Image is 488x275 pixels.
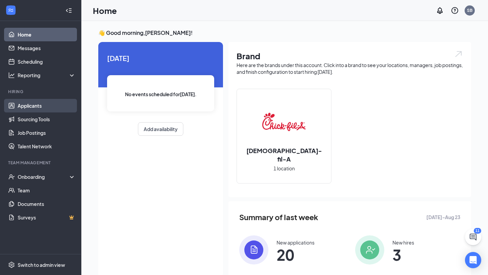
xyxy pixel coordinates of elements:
a: Documents [18,197,76,211]
span: Summary of last week [239,211,318,223]
div: Hiring [8,89,74,94]
div: Switch to admin view [18,261,65,268]
div: Onboarding [18,173,70,180]
a: SurveysCrown [18,211,76,224]
span: 3 [392,249,414,261]
h1: Brand [237,50,463,62]
a: Talent Network [18,140,76,153]
span: 1 location [273,165,295,172]
span: 20 [277,249,314,261]
svg: Notifications [436,6,444,15]
button: ChatActive [465,229,481,245]
a: Messages [18,41,76,55]
svg: WorkstreamLogo [7,7,14,14]
span: [DATE] [107,53,214,63]
svg: QuestionInfo [451,6,459,15]
div: Reporting [18,72,76,79]
svg: Collapse [65,7,72,14]
div: Here are the brands under this account. Click into a brand to see your locations, managers, job p... [237,62,463,75]
span: [DATE] - Aug 23 [426,213,460,221]
div: Team Management [8,160,74,166]
h2: [DEMOGRAPHIC_DATA]-fil-A [237,146,331,163]
svg: Settings [8,261,15,268]
h1: Home [93,5,117,16]
a: Applicants [18,99,76,112]
a: Sourcing Tools [18,112,76,126]
img: Chick-fil-A [262,100,306,144]
img: icon [239,235,268,265]
span: No events scheduled for [DATE] . [125,90,197,98]
h3: 👋 Good morning, [PERSON_NAME] ! [98,29,471,37]
svg: Analysis [8,72,15,79]
div: SB [467,7,472,13]
div: New hires [392,239,414,246]
a: Job Postings [18,126,76,140]
div: 11 [474,228,481,234]
img: open.6027fd2a22e1237b5b06.svg [454,50,463,58]
button: Add availability [138,122,183,136]
svg: UserCheck [8,173,15,180]
a: Home [18,28,76,41]
div: Open Intercom Messenger [465,252,481,268]
a: Team [18,184,76,197]
a: Scheduling [18,55,76,68]
img: icon [355,235,384,265]
div: New applications [277,239,314,246]
svg: ChatActive [469,233,477,241]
